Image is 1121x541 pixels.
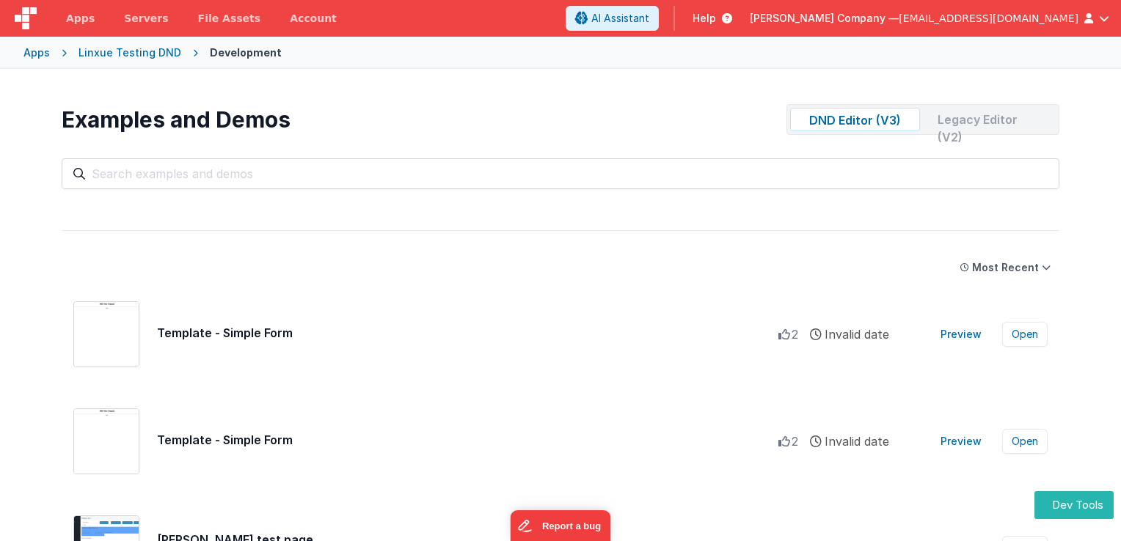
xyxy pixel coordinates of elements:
button: Preview [932,323,990,346]
span: [EMAIL_ADDRESS][DOMAIN_NAME] [899,11,1078,26]
span: Servers [124,11,168,26]
div: Development [210,45,282,60]
button: Most Recent [952,254,1059,281]
div: DND Editor (V3) [790,108,920,131]
iframe: Marker.io feedback button [511,510,611,541]
span: AI Assistant [591,11,649,26]
span: Invalid date [825,325,889,343]
button: Dev Tools [1034,491,1114,520]
span: Invalid date [825,433,889,450]
span: [PERSON_NAME] Company — [750,11,899,26]
span: Apps [66,11,95,26]
div: Apps [23,45,50,60]
button: Open [1002,322,1048,347]
span: Help [693,11,716,26]
button: [PERSON_NAME] Company — [EMAIL_ADDRESS][DOMAIN_NAME] [750,11,1109,26]
div: Linxue Testing DND [78,45,181,60]
div: Most Recent [972,260,1039,275]
button: Preview [932,430,990,453]
div: Template - Simple Form [157,431,778,449]
span: 2 [792,433,798,450]
input: Search examples and demos [62,158,1059,189]
button: Open [1002,429,1048,454]
div: Legacy Editor (V2) [926,108,1056,131]
div: Examples and Demos [62,106,291,133]
span: File Assets [198,11,261,26]
button: AI Assistant [566,6,659,31]
div: Template - Simple Form [157,324,778,342]
span: 2 [792,325,798,343]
